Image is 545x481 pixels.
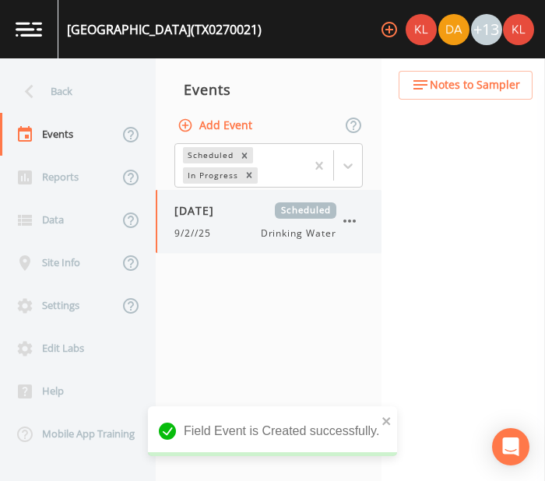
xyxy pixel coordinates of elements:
div: [GEOGRAPHIC_DATA] (TX0270021) [67,20,262,39]
span: [DATE] [174,202,225,219]
div: Remove In Progress [241,167,258,184]
div: In Progress [183,167,241,184]
img: a84961a0472e9debc750dd08a004988d [438,14,469,45]
span: Drinking Water [261,226,336,240]
span: 9/2//25 [174,226,220,240]
img: logo [16,22,42,37]
img: 9c4450d90d3b8045b2e5fa62e4f92659 [503,14,534,45]
div: Scheduled [183,147,236,163]
div: Kler Teran [405,14,438,45]
div: +13 [471,14,502,45]
span: Scheduled [275,202,336,219]
div: Open Intercom Messenger [492,428,529,465]
div: David Weber [438,14,470,45]
span: Notes to Sampler [430,75,520,95]
button: close [381,411,392,430]
div: Field Event is Created successfully. [148,406,397,456]
button: Notes to Sampler [399,71,533,100]
div: Events [156,70,381,109]
button: Add Event [174,111,258,140]
a: [DATE]Scheduled9/2//25Drinking Water [156,190,381,254]
div: Remove Scheduled [236,147,253,163]
img: 9c4450d90d3b8045b2e5fa62e4f92659 [406,14,437,45]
